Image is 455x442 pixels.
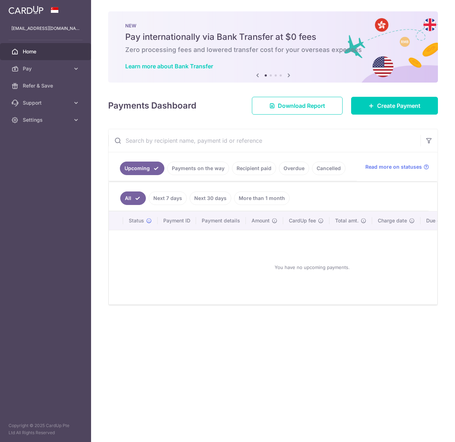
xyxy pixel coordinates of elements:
[23,65,70,72] span: Pay
[23,48,70,55] span: Home
[289,217,316,224] span: CardUp fee
[129,217,144,224] span: Status
[190,191,231,205] a: Next 30 days
[312,162,345,175] a: Cancelled
[196,211,246,230] th: Payment details
[252,97,343,115] a: Download Report
[9,6,43,14] img: CardUp
[11,25,80,32] p: [EMAIL_ADDRESS][DOMAIN_NAME]
[149,191,187,205] a: Next 7 days
[125,63,213,70] a: Learn more about Bank Transfer
[378,217,407,224] span: Charge date
[278,101,325,110] span: Download Report
[252,217,270,224] span: Amount
[158,211,196,230] th: Payment ID
[120,162,164,175] a: Upcoming
[279,162,309,175] a: Overdue
[351,97,438,115] a: Create Payment
[234,191,290,205] a: More than 1 month
[108,11,438,83] img: Bank transfer banner
[167,162,229,175] a: Payments on the way
[365,163,422,170] span: Read more on statuses
[125,31,421,43] h5: Pay internationally via Bank Transfer at $0 fees
[335,217,359,224] span: Total amt.
[109,129,420,152] input: Search by recipient name, payment id or reference
[125,46,421,54] h6: Zero processing fees and lowered transfer cost for your overseas expenses
[120,191,146,205] a: All
[23,82,70,89] span: Refer & Save
[426,217,448,224] span: Due date
[377,101,420,110] span: Create Payment
[232,162,276,175] a: Recipient paid
[125,23,421,28] p: NEW
[23,99,70,106] span: Support
[108,99,196,112] h4: Payments Dashboard
[365,163,429,170] a: Read more on statuses
[23,116,70,123] span: Settings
